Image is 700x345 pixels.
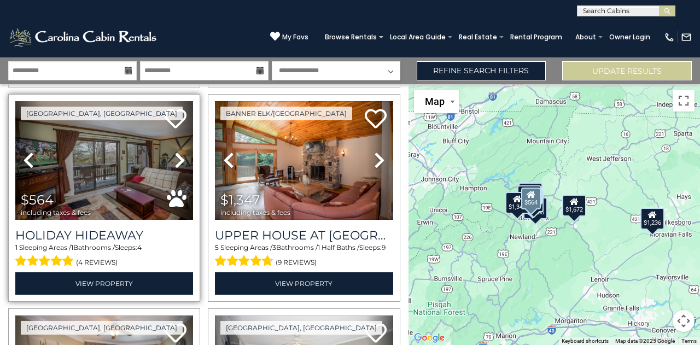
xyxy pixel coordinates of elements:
[681,32,692,43] img: mail-regular-white.png
[414,90,459,113] button: Change map style
[521,187,541,209] div: $564
[21,209,91,216] span: including taxes & fees
[505,192,529,214] div: $1,347
[137,243,142,252] span: 4
[21,321,183,335] a: [GEOGRAPHIC_DATA], [GEOGRAPHIC_DATA]
[673,90,695,112] button: Toggle fullscreen view
[673,310,695,332] button: Map camera controls
[270,31,308,43] a: My Favs
[15,272,193,295] a: View Property
[615,338,675,344] span: Map data ©2025 Google
[562,337,609,345] button: Keyboard shortcuts
[318,243,359,252] span: 1 Half Baths /
[384,30,451,45] a: Local Area Guide
[76,255,118,270] span: (4 reviews)
[15,243,17,252] span: 1
[215,228,393,243] a: Upper House at [GEOGRAPHIC_DATA]
[215,228,393,243] h3: Upper House at Tiffanys Estate
[220,107,352,120] a: Banner Elk/[GEOGRAPHIC_DATA]
[21,192,54,208] span: $564
[15,101,193,220] img: thumbnail_163267576.jpeg
[71,243,73,252] span: 1
[8,26,160,48] img: White-1-2.png
[220,209,290,216] span: including taxes & fees
[382,243,386,252] span: 9
[220,321,382,335] a: [GEOGRAPHIC_DATA], [GEOGRAPHIC_DATA]
[15,243,193,269] div: Sleeping Areas / Bathrooms / Sleeps:
[272,243,276,252] span: 3
[505,30,568,45] a: Rental Program
[518,182,542,204] div: $1,509
[425,96,445,107] span: Map
[282,32,308,42] span: My Favs
[15,228,193,243] a: Holiday Hideaway
[417,61,546,80] a: Refine Search Filters
[523,190,542,212] div: $763
[215,243,219,252] span: 5
[215,243,393,269] div: Sleeping Areas / Bathrooms / Sleeps:
[562,61,692,80] button: Update Results
[453,30,503,45] a: Real Estate
[523,197,547,219] div: $3,105
[215,272,393,295] a: View Property
[640,207,664,229] div: $1,236
[664,32,675,43] img: phone-regular-white.png
[319,30,382,45] a: Browse Rentals
[518,182,542,204] div: $1,409
[276,255,317,270] span: (9 reviews)
[365,108,387,131] a: Add to favorites
[220,192,260,208] span: $1,347
[604,30,656,45] a: Owner Login
[524,190,544,212] div: $534
[21,107,183,120] a: [GEOGRAPHIC_DATA], [GEOGRAPHIC_DATA]
[570,30,602,45] a: About
[562,195,586,217] div: $1,672
[518,185,542,207] div: $1,432
[411,331,447,345] a: Open this area in Google Maps (opens a new window)
[411,331,447,345] img: Google
[215,101,393,220] img: thumbnail_163273264.jpeg
[681,338,697,344] a: Terms (opens in new tab)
